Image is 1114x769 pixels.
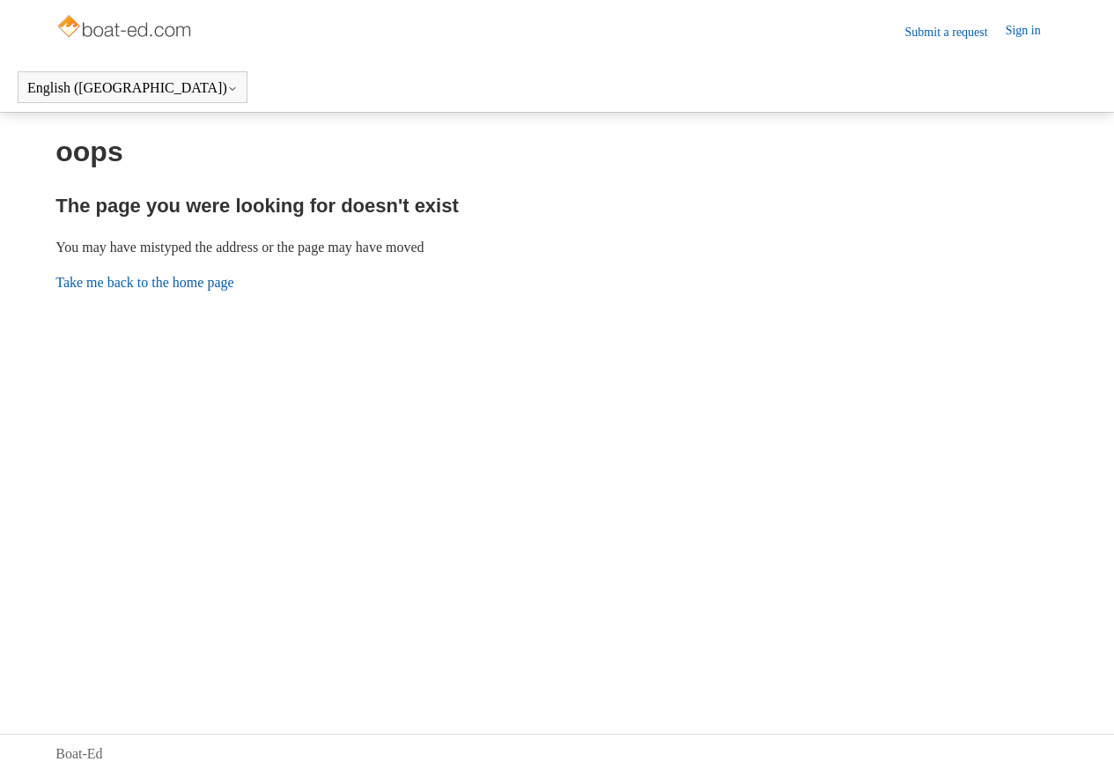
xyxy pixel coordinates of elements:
div: Live chat [1055,710,1101,756]
a: Submit a request [905,23,1006,41]
a: Take me back to the home page [55,275,233,290]
a: Boat-Ed [55,743,102,765]
img: Boat-Ed Help Center home page [55,11,196,46]
h2: The page you were looking for doesn't exist [55,191,1059,220]
button: English ([GEOGRAPHIC_DATA]) [27,80,238,96]
h1: oops [55,130,1059,173]
p: You may have mistyped the address or the page may have moved [55,237,1059,258]
a: Sign in [1006,21,1059,42]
